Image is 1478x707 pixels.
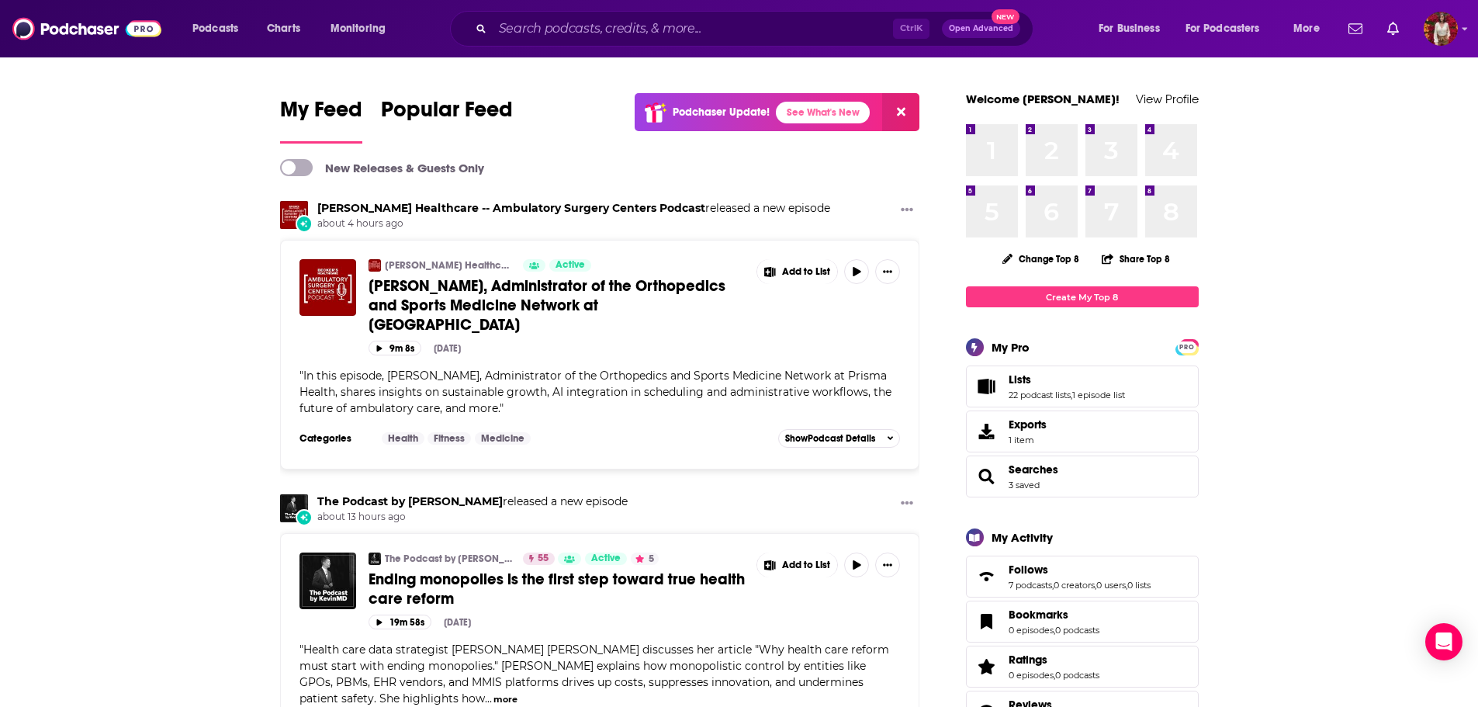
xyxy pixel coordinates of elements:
[757,259,838,284] button: Show More Button
[1052,580,1054,591] span: ,
[966,456,1199,497] span: Searches
[782,560,830,571] span: Add to List
[992,530,1053,545] div: My Activity
[1342,16,1369,42] a: Show notifications dropdown
[317,511,628,524] span: about 13 hours ago
[1095,580,1096,591] span: ,
[434,343,461,354] div: [DATE]
[382,432,424,445] a: Health
[785,433,875,444] span: Show Podcast Details
[549,259,591,272] a: Active
[895,494,919,514] button: Show More Button
[385,553,513,565] a: The Podcast by [PERSON_NAME]
[1178,341,1196,353] span: PRO
[369,615,431,629] button: 19m 58s
[317,494,628,509] h3: released a new episode
[320,16,406,41] button: open menu
[971,611,1002,632] a: Bookmarks
[992,340,1030,355] div: My Pro
[296,215,313,232] div: New Episode
[1009,580,1052,591] a: 7 podcasts
[299,643,889,705] span: "
[1009,653,1047,667] span: Ratings
[317,494,503,508] a: The Podcast by KevinMD
[942,19,1020,38] button: Open AdvancedNew
[381,96,513,132] span: Popular Feed
[585,553,627,565] a: Active
[369,570,745,608] span: Ending monopolies is the first step toward true health care reform
[299,432,369,445] h3: Categories
[949,25,1013,33] span: Open Advanced
[299,369,891,415] span: " "
[1055,625,1099,636] a: 0 podcasts
[875,553,900,577] button: Show More Button
[485,691,492,705] span: ...
[673,106,770,119] p: Podchaser Update!
[1009,670,1054,681] a: 0 episodes
[280,159,484,176] a: New Releases & Guests Only
[1009,653,1099,667] a: Ratings
[182,16,258,41] button: open menu
[1127,580,1151,591] a: 0 lists
[1009,418,1047,431] span: Exports
[971,376,1002,397] a: Lists
[971,656,1002,678] a: Ratings
[1071,390,1072,400] span: ,
[317,217,830,230] span: about 4 hours ago
[299,643,889,705] span: Health care data strategist [PERSON_NAME] [PERSON_NAME] discusses her article "Why health care re...
[299,259,356,316] img: Leslie Jebson, Administrator of the Orthopedics and Sports Medicine Network at Prisma Health
[493,16,893,41] input: Search podcasts, credits, & more...
[1293,18,1320,40] span: More
[966,556,1199,598] span: Follows
[12,14,161,43] a: Podchaser - Follow, Share and Rate Podcasts
[1009,480,1040,490] a: 3 saved
[591,551,621,567] span: Active
[966,286,1199,307] a: Create My Top 8
[299,553,356,609] a: Ending monopolies is the first step toward true health care reform
[280,494,308,522] img: The Podcast by KevinMD
[1072,390,1125,400] a: 1 episode list
[556,258,585,273] span: Active
[1009,373,1031,386] span: Lists
[369,259,381,272] img: Becker’s Healthcare -- Ambulatory Surgery Centers Podcast
[369,341,421,355] button: 9m 8s
[192,18,238,40] span: Podcasts
[966,646,1199,688] span: Ratings
[257,16,310,41] a: Charts
[280,201,308,229] img: Becker’s Healthcare -- Ambulatory Surgery Centers Podcast
[1009,435,1047,445] span: 1 item
[280,96,362,144] a: My Feed
[1099,18,1160,40] span: For Business
[1424,12,1458,46] span: Logged in as laurendelguidice
[966,601,1199,643] span: Bookmarks
[1178,341,1196,352] a: PRO
[317,201,830,216] h3: released a new episode
[1009,463,1058,477] a: Searches
[1101,244,1171,274] button: Share Top 8
[778,429,901,448] button: ShowPodcast Details
[992,9,1019,24] span: New
[1282,16,1339,41] button: open menu
[538,551,549,567] span: 55
[369,276,725,334] span: [PERSON_NAME], Administrator of the Orthopedics and Sports Medicine Network at [GEOGRAPHIC_DATA]
[369,553,381,565] img: The Podcast by KevinMD
[1009,563,1151,577] a: Follows
[776,102,870,123] a: See What's New
[267,18,300,40] span: Charts
[465,11,1048,47] div: Search podcasts, credits, & more...
[1088,16,1179,41] button: open menu
[1126,580,1127,591] span: ,
[1009,563,1048,577] span: Follows
[280,96,362,132] span: My Feed
[1136,92,1199,106] a: View Profile
[1054,625,1055,636] span: ,
[369,570,746,608] a: Ending monopolies is the first step toward true health care reform
[331,18,386,40] span: Monitoring
[993,249,1089,269] button: Change Top 8
[317,201,705,215] a: Becker’s Healthcare -- Ambulatory Surgery Centers Podcast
